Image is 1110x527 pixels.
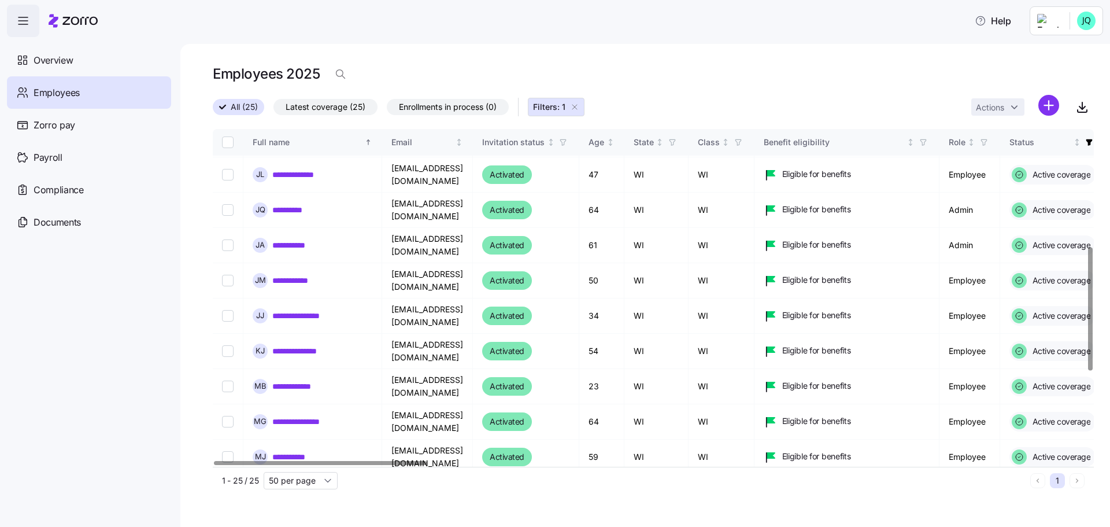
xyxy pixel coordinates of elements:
[721,138,730,146] div: Not sorted
[222,416,234,428] input: Select record 17
[391,136,453,149] div: Email
[939,263,1000,298] td: Employee
[222,310,234,322] input: Select record 14
[1029,169,1091,180] span: Active coverage
[689,193,754,228] td: WI
[286,99,365,115] span: Latest coverage (25)
[579,157,624,193] td: 47
[976,104,1004,112] span: Actions
[7,141,171,174] a: Payroll
[939,404,1000,440] td: Employee
[589,136,604,149] div: Age
[490,415,524,429] span: Activated
[34,53,73,68] span: Overview
[222,475,259,487] span: 1 - 25 / 25
[579,440,624,475] td: 59
[698,136,720,149] div: Class
[1029,275,1091,286] span: Active coverage
[624,369,689,404] td: WI
[222,204,234,216] input: Select record 11
[222,239,234,251] input: Select record 12
[382,157,473,193] td: [EMAIL_ADDRESS][DOMAIN_NAME]
[967,138,975,146] div: Not sorted
[624,228,689,263] td: WI
[624,440,689,475] td: WI
[7,44,171,76] a: Overview
[782,345,851,356] span: Eligible for benefits
[7,206,171,238] a: Documents
[399,99,497,115] span: Enrollments in process (0)
[1029,239,1091,251] span: Active coverage
[34,183,84,197] span: Compliance
[547,138,555,146] div: Not sorted
[689,298,754,334] td: WI
[624,193,689,228] td: WI
[656,138,664,146] div: Not sorted
[382,369,473,404] td: [EMAIL_ADDRESS][DOMAIN_NAME]
[1000,129,1106,156] th: StatusNot sorted
[7,76,171,109] a: Employees
[7,109,171,141] a: Zorro pay
[939,228,1000,263] td: Admin
[382,298,473,334] td: [EMAIL_ADDRESS][DOMAIN_NAME]
[254,382,267,390] span: M B
[1029,416,1091,428] span: Active coverage
[222,137,234,148] input: Select all records
[624,298,689,334] td: WI
[606,138,615,146] div: Not sorted
[34,215,81,230] span: Documents
[689,129,754,156] th: ClassNot sorted
[255,277,266,284] span: J M
[382,228,473,263] td: [EMAIL_ADDRESS][DOMAIN_NAME]
[213,65,320,83] h1: Employees 2025
[689,263,754,298] td: WI
[231,99,258,115] span: All (25)
[1077,12,1096,30] img: 4b8e4801d554be10763704beea63fd77
[1029,345,1091,357] span: Active coverage
[382,404,473,440] td: [EMAIL_ADDRESS][DOMAIN_NAME]
[222,451,234,463] input: Select record 18
[579,263,624,298] td: 50
[624,263,689,298] td: WI
[482,136,545,149] div: Invitation status
[939,157,1000,193] td: Employee
[254,418,267,425] span: M G
[689,440,754,475] td: WI
[624,157,689,193] td: WI
[34,86,80,100] span: Employees
[382,440,473,475] td: [EMAIL_ADDRESS][DOMAIN_NAME]
[754,129,939,156] th: Benefit eligibilityNot sorted
[490,168,524,182] span: Activated
[490,309,524,323] span: Activated
[782,309,851,321] span: Eligible for benefits
[382,334,473,369] td: [EMAIL_ADDRESS][DOMAIN_NAME]
[939,193,1000,228] td: Admin
[782,204,851,215] span: Eligible for benefits
[490,238,524,252] span: Activated
[971,98,1024,116] button: Actions
[1029,310,1091,322] span: Active coverage
[222,275,234,286] input: Select record 13
[579,369,624,404] td: 23
[382,263,473,298] td: [EMAIL_ADDRESS][DOMAIN_NAME]
[1050,473,1065,488] button: 1
[782,274,851,286] span: Eligible for benefits
[490,379,524,393] span: Activated
[689,334,754,369] td: WI
[975,14,1011,28] span: Help
[1029,381,1091,392] span: Active coverage
[939,334,1000,369] td: Employee
[579,334,624,369] td: 54
[490,450,524,464] span: Activated
[528,98,584,116] button: Filters: 1
[1029,451,1091,463] span: Active coverage
[624,129,689,156] th: StateNot sorted
[256,347,265,355] span: K J
[624,404,689,440] td: WI
[34,150,62,165] span: Payroll
[256,171,264,178] span: J L
[1070,473,1085,488] button: Next page
[382,193,473,228] td: [EMAIL_ADDRESS][DOMAIN_NAME]
[253,136,362,149] div: Full name
[533,101,565,113] span: Filters: 1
